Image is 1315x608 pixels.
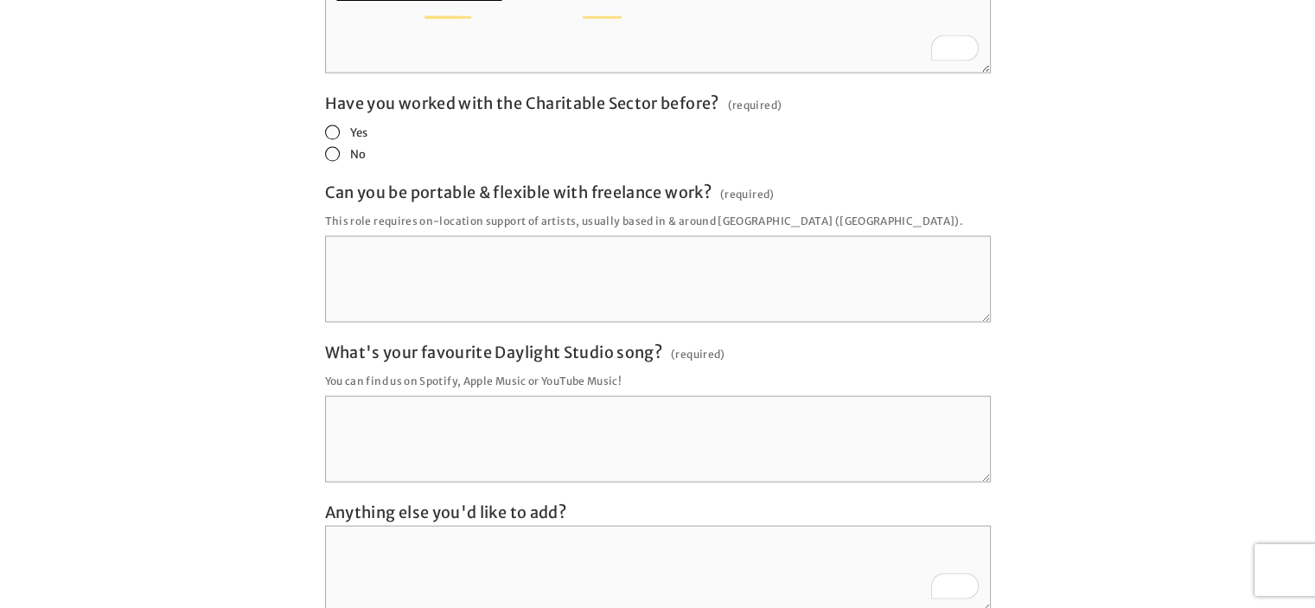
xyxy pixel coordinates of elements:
span: Anything else you'd like to add? [325,502,567,522]
p: This role requires on-location support of artists, usually based in & around [GEOGRAPHIC_DATA] ([... [325,209,991,233]
span: No [350,147,367,162]
span: (required) [728,93,782,117]
p: You can find us on Spotify, Apple Music or YouTube Music! [325,369,991,393]
span: Yes [350,125,368,140]
span: Have you worked with the Charitable Sector before? [325,93,719,113]
span: Can you be portable & flexible with freelance work? [325,182,712,202]
span: What's your favourite Daylight Studio song? [325,342,662,362]
span: (required) [671,342,725,366]
span: (required) [720,182,775,206]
